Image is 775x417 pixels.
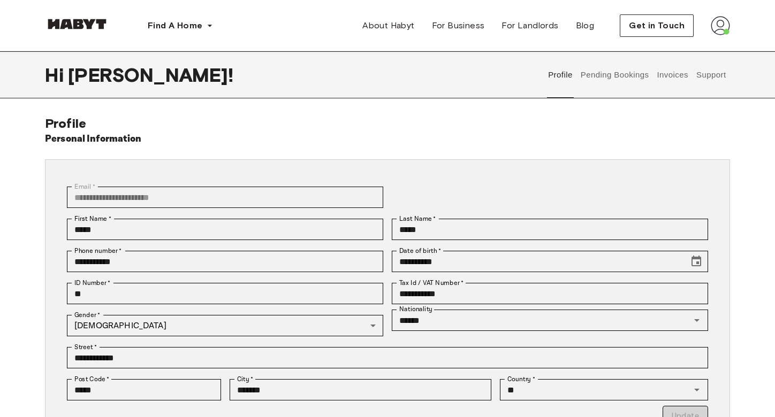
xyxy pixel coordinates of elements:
[237,374,254,384] label: City
[74,246,122,256] label: Phone number
[354,15,423,36] a: About Habyt
[399,278,464,288] label: Tax Id / VAT Number
[45,19,109,29] img: Habyt
[547,51,574,98] button: Profile
[620,14,694,37] button: Get in Touch
[45,115,86,131] span: Profile
[45,132,142,146] h6: Personal Information
[507,374,535,384] label: Country
[74,214,111,223] label: First Name
[362,19,414,32] span: About Habyt
[139,15,222,36] button: Find A Home
[399,246,441,256] label: Date of birth
[686,251,707,272] button: Choose date, selected date is Sep 21, 2005
[423,15,493,36] a: For Business
[579,51,650,98] button: Pending Bookings
[74,278,110,288] label: ID Number
[493,15,567,36] a: For Landlords
[74,310,100,320] label: Gender
[689,382,704,397] button: Open
[399,305,432,314] label: Nationality
[502,19,558,32] span: For Landlords
[544,51,730,98] div: user profile tabs
[74,342,97,352] label: Street
[148,19,202,32] span: Find A Home
[74,374,110,384] label: Post Code
[711,16,730,35] img: avatar
[629,19,685,32] span: Get in Touch
[68,64,233,86] span: [PERSON_NAME] !
[67,187,383,208] div: You can't change your email address at the moment. Please reach out to customer support in case y...
[67,315,383,336] div: [DEMOGRAPHIC_DATA]
[576,19,595,32] span: Blog
[689,313,704,328] button: Open
[45,64,68,86] span: Hi
[567,15,603,36] a: Blog
[399,214,436,223] label: Last Name
[656,51,689,98] button: Invoices
[695,51,727,98] button: Support
[432,19,485,32] span: For Business
[74,182,95,191] label: Email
